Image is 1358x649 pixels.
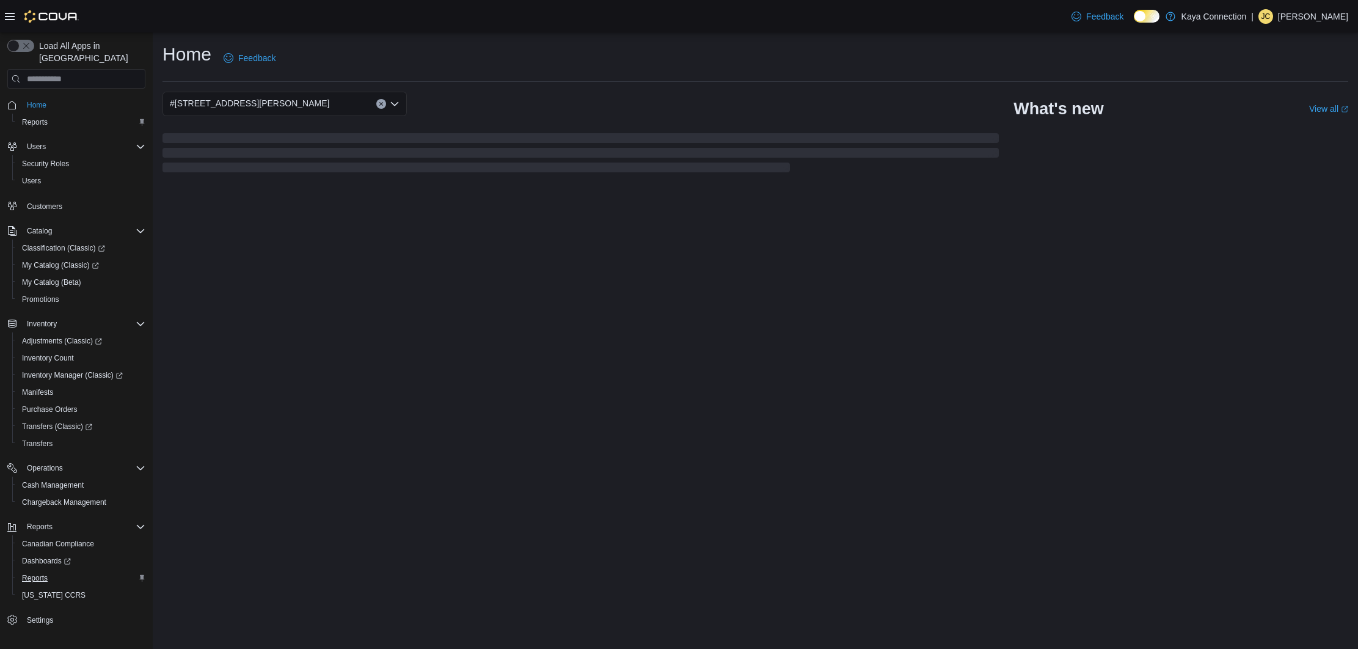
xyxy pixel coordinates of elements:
span: Inventory Manager (Classic) [22,370,123,380]
button: Inventory [2,315,150,332]
span: Operations [27,463,63,473]
span: Chargeback Management [17,495,145,510]
button: Clear input [376,99,386,109]
a: Customers [22,199,67,214]
a: Manifests [17,385,58,400]
a: Feedback [219,46,280,70]
button: Promotions [12,291,150,308]
h2: What's new [1013,99,1103,119]
button: [US_STATE] CCRS [12,587,150,604]
span: Catalog [22,224,145,238]
span: Purchase Orders [17,402,145,417]
span: My Catalog (Classic) [17,258,145,273]
a: Purchase Orders [17,402,82,417]
span: Manifests [17,385,145,400]
a: Dashboards [12,552,150,570]
button: Settings [2,611,150,629]
span: Settings [27,615,53,625]
span: Feedback [1086,10,1123,23]
span: My Catalog (Beta) [22,277,81,287]
button: Operations [22,461,68,475]
span: My Catalog (Classic) [22,260,99,270]
span: Users [22,176,41,186]
a: Transfers (Classic) [17,419,97,434]
button: Canadian Compliance [12,535,150,552]
span: Reports [17,115,145,130]
button: Manifests [12,384,150,401]
a: Security Roles [17,156,74,171]
button: Operations [2,460,150,477]
span: Classification (Classic) [22,243,105,253]
span: My Catalog (Beta) [17,275,145,290]
span: Cash Management [17,478,145,493]
a: Dashboards [17,554,76,568]
input: Dark Mode [1134,10,1159,23]
span: Catalog [27,226,52,236]
p: [PERSON_NAME] [1278,9,1348,24]
p: Kaya Connection [1181,9,1247,24]
a: Inventory Manager (Classic) [17,368,128,383]
a: Home [22,98,51,112]
span: Classification (Classic) [17,241,145,255]
a: Adjustments (Classic) [12,332,150,350]
span: Transfers [17,436,145,451]
button: Reports [12,570,150,587]
button: Home [2,96,150,114]
button: Reports [22,519,57,534]
span: Users [27,142,46,152]
span: Home [22,97,145,112]
span: Reports [22,117,48,127]
span: Operations [22,461,145,475]
span: Promotions [22,295,59,304]
a: Transfers [17,436,57,451]
button: Cash Management [12,477,150,494]
span: Load All Apps in [GEOGRAPHIC_DATA] [34,40,145,64]
span: Feedback [238,52,276,64]
a: Feedback [1067,4,1128,29]
button: Customers [2,197,150,215]
span: Users [17,174,145,188]
span: Users [22,139,145,154]
a: View allExternal link [1309,104,1348,114]
button: Purchase Orders [12,401,150,418]
span: Home [27,100,46,110]
a: Adjustments (Classic) [17,334,107,348]
a: Classification (Classic) [12,240,150,257]
span: Transfers (Classic) [22,422,92,431]
span: Customers [27,202,62,211]
span: Reports [27,522,53,532]
span: Dashboards [22,556,71,566]
span: Reports [22,519,145,534]
span: Promotions [17,292,145,307]
span: Transfers (Classic) [17,419,145,434]
span: [US_STATE] CCRS [22,590,86,600]
a: Canadian Compliance [17,537,99,551]
a: Chargeback Management [17,495,111,510]
a: Classification (Classic) [17,241,110,255]
button: Inventory [22,317,62,331]
a: Promotions [17,292,64,307]
a: Users [17,174,46,188]
button: Users [2,138,150,155]
button: Users [22,139,51,154]
button: Open list of options [390,99,400,109]
span: Transfers [22,439,53,449]
button: Reports [12,114,150,131]
span: Security Roles [22,159,69,169]
span: Washington CCRS [17,588,145,603]
button: Reports [2,518,150,535]
a: Inventory Manager (Classic) [12,367,150,384]
span: Manifests [22,387,53,397]
span: #[STREET_ADDRESS][PERSON_NAME] [170,96,329,111]
button: Users [12,172,150,189]
span: Security Roles [17,156,145,171]
span: Loading [162,136,999,175]
a: My Catalog (Classic) [12,257,150,274]
span: Chargeback Management [22,497,106,507]
span: Dashboards [17,554,145,568]
a: Reports [17,571,53,585]
span: Adjustments (Classic) [22,336,102,346]
img: Cova [24,10,79,23]
a: [US_STATE] CCRS [17,588,90,603]
button: Inventory Count [12,350,150,367]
